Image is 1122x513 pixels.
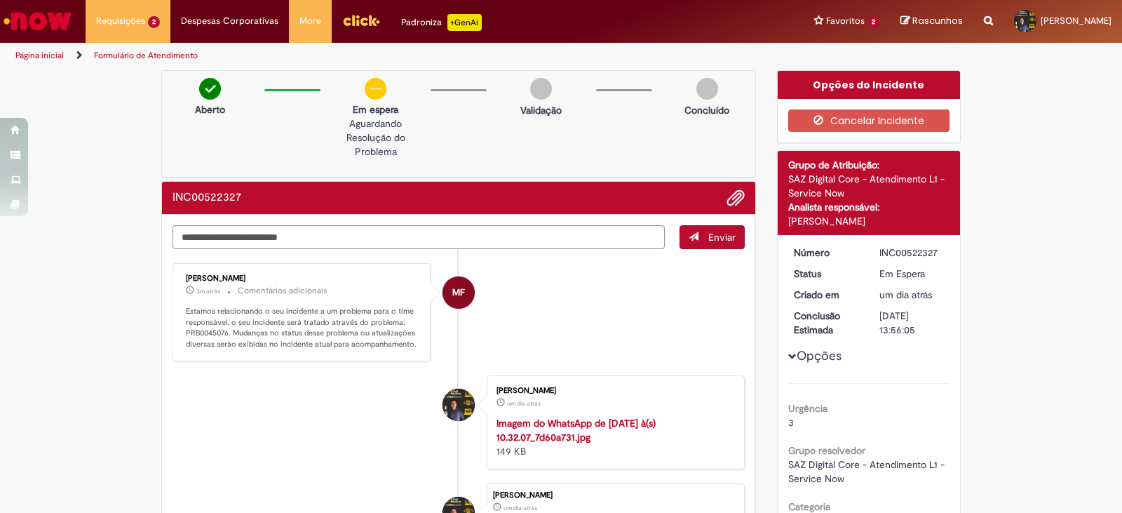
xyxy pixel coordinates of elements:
[496,417,656,444] a: Imagem do WhatsApp de [DATE] à(s) 10.32.07_7d60a731.jpg
[778,71,961,99] div: Opções do Incidente
[342,10,380,31] img: click_logo_yellow_360x200.png
[788,416,794,429] span: 3
[783,288,870,302] dt: Criado em
[148,16,160,28] span: 2
[327,102,423,116] p: Em espera
[186,306,419,350] p: Estamos relacionando o seu incidente a um problema para o time responsável, o seu incidente será ...
[788,200,950,214] div: Analista responsável:
[442,389,475,421] div: Felipe Augusto De Oliveira Torres
[493,491,737,500] div: [PERSON_NAME]
[442,277,475,309] div: Matheus Ferreira
[196,287,220,295] time: 28/08/2025 11:11:44
[783,309,870,337] dt: Conclusão Estimada
[788,444,865,457] b: Grupo resolvedor
[94,50,198,61] a: Formulário de Atendimento
[503,504,537,512] span: um dia atrás
[788,458,947,485] span: SAZ Digital Core - Atendimento L1 - Service Now
[496,387,730,395] div: [PERSON_NAME]
[696,78,718,100] img: img-circle-grey.png
[11,43,738,69] ul: Trilhas de página
[726,189,745,207] button: Adicionar anexos
[1041,15,1111,27] span: [PERSON_NAME]
[96,14,145,28] span: Requisições
[879,267,945,281] div: Em Espera
[173,225,665,249] textarea: Digite sua mensagem aqui...
[1,7,74,35] img: ServiceNow
[879,246,945,260] div: INC00522327
[507,399,541,408] time: 27/08/2025 10:55:51
[503,504,537,512] time: 27/08/2025 10:56:05
[912,14,963,27] span: Rascunhos
[783,267,870,281] dt: Status
[783,246,870,260] dt: Número
[452,276,465,309] span: MF
[530,78,552,100] img: img-circle-grey.png
[520,103,562,117] p: Validação
[496,416,730,458] div: 149 KB
[708,231,736,244] span: Enviar
[788,172,950,200] div: SAZ Digital Core - Atendimento L1 - Service Now
[238,285,327,297] small: Comentários adicionais
[196,287,220,295] span: 3m atrás
[507,399,541,408] span: um dia atrás
[879,288,945,302] div: 27/08/2025 10:56:05
[788,214,950,228] div: [PERSON_NAME]
[186,274,419,283] div: [PERSON_NAME]
[680,225,745,249] button: Enviar
[401,14,482,31] div: Padroniza
[788,109,950,132] button: Cancelar Incidente
[199,78,221,100] img: check-circle-green.png
[788,500,830,513] b: Categoria
[365,78,386,100] img: circle-minus.png
[867,16,879,28] span: 2
[788,402,827,415] b: Urgência
[788,158,950,172] div: Grupo de Atribuição:
[327,116,423,159] p: Aguardando Resolução do Problema
[684,103,729,117] p: Concluído
[879,309,945,337] div: [DATE] 13:56:05
[826,14,865,28] span: Favoritos
[173,192,241,204] h2: INC00522327 Histórico de tíquete
[900,15,963,28] a: Rascunhos
[879,288,932,301] span: um dia atrás
[15,50,64,61] a: Página inicial
[181,14,278,28] span: Despesas Corporativas
[447,14,482,31] p: +GenAi
[879,288,932,301] time: 27/08/2025 10:56:05
[299,14,321,28] span: More
[195,102,225,116] p: Aberto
